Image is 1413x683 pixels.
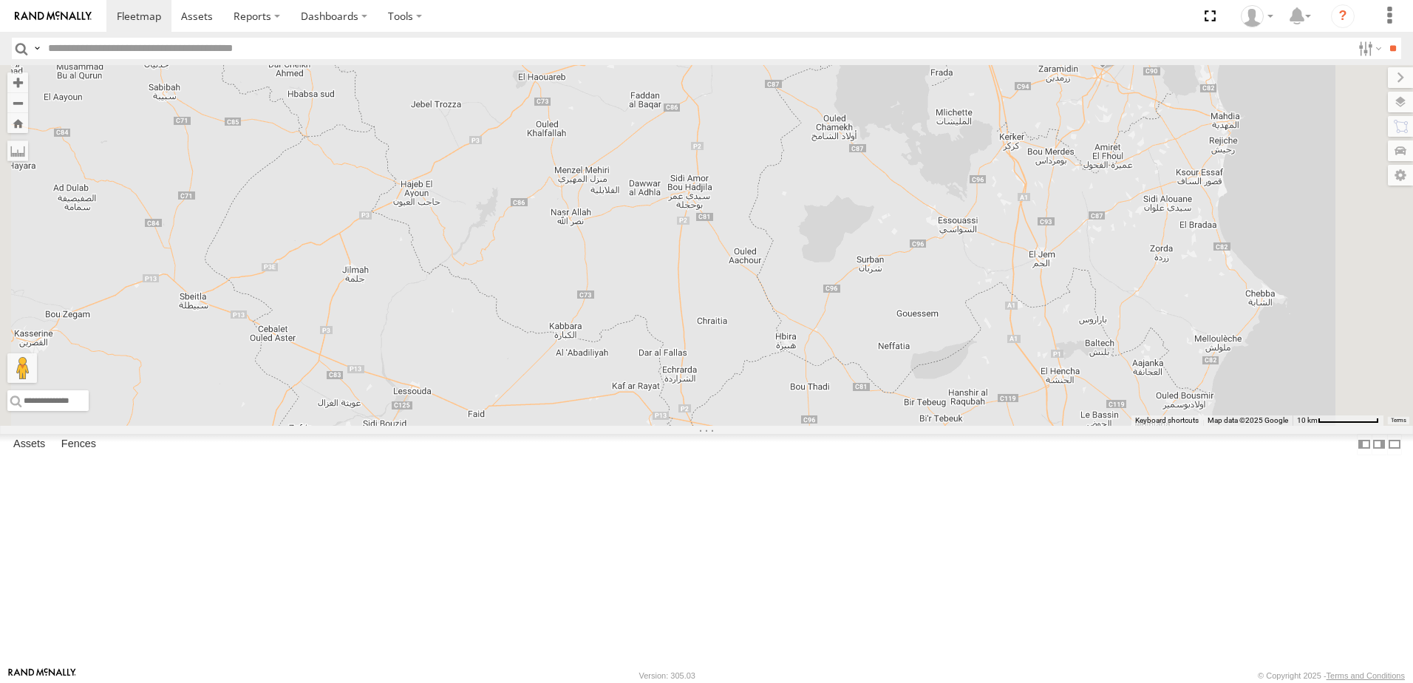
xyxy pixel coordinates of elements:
i: ? [1331,4,1355,28]
button: Keyboard shortcuts [1135,415,1199,426]
a: Visit our Website [8,668,76,683]
button: Zoom in [7,72,28,92]
div: Version: 305.03 [639,671,695,680]
span: Map data ©2025 Google [1208,416,1288,424]
button: Zoom out [7,92,28,113]
label: Assets [6,434,52,455]
button: Zoom Home [7,113,28,133]
label: Hide Summary Table [1387,434,1402,455]
label: Measure [7,140,28,161]
label: Dock Summary Table to the Left [1357,434,1372,455]
label: Map Settings [1388,165,1413,186]
label: Search Filter Options [1352,38,1384,59]
button: Map Scale: 10 km per 79 pixels [1293,415,1383,426]
label: Dock Summary Table to the Right [1372,434,1386,455]
label: Search Query [31,38,43,59]
a: Terms and Conditions [1327,671,1405,680]
span: 10 km [1297,416,1318,424]
a: Terms [1391,418,1406,424]
div: Nejah Benkhalifa [1236,5,1278,27]
button: Drag Pegman onto the map to open Street View [7,353,37,383]
label: Fences [54,434,103,455]
img: rand-logo.svg [15,11,92,21]
div: © Copyright 2025 - [1258,671,1405,680]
